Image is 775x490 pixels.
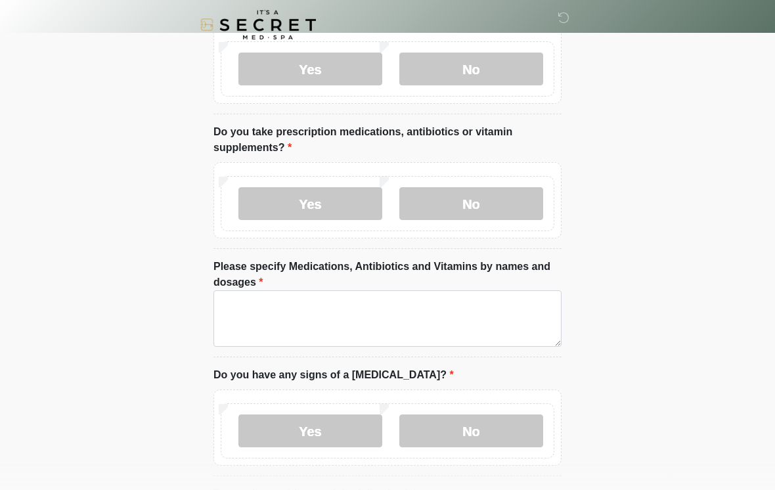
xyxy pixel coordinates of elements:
[399,53,543,85] label: No
[238,414,382,447] label: Yes
[399,414,543,447] label: No
[399,187,543,220] label: No
[213,367,454,383] label: Do you have any signs of a [MEDICAL_DATA]?
[213,259,562,290] label: Please specify Medications, Antibiotics and Vitamins by names and dosages
[238,53,382,85] label: Yes
[213,124,562,156] label: Do you take prescription medications, antibiotics or vitamin supplements?
[200,10,316,39] img: It's A Secret Med Spa Logo
[238,187,382,220] label: Yes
